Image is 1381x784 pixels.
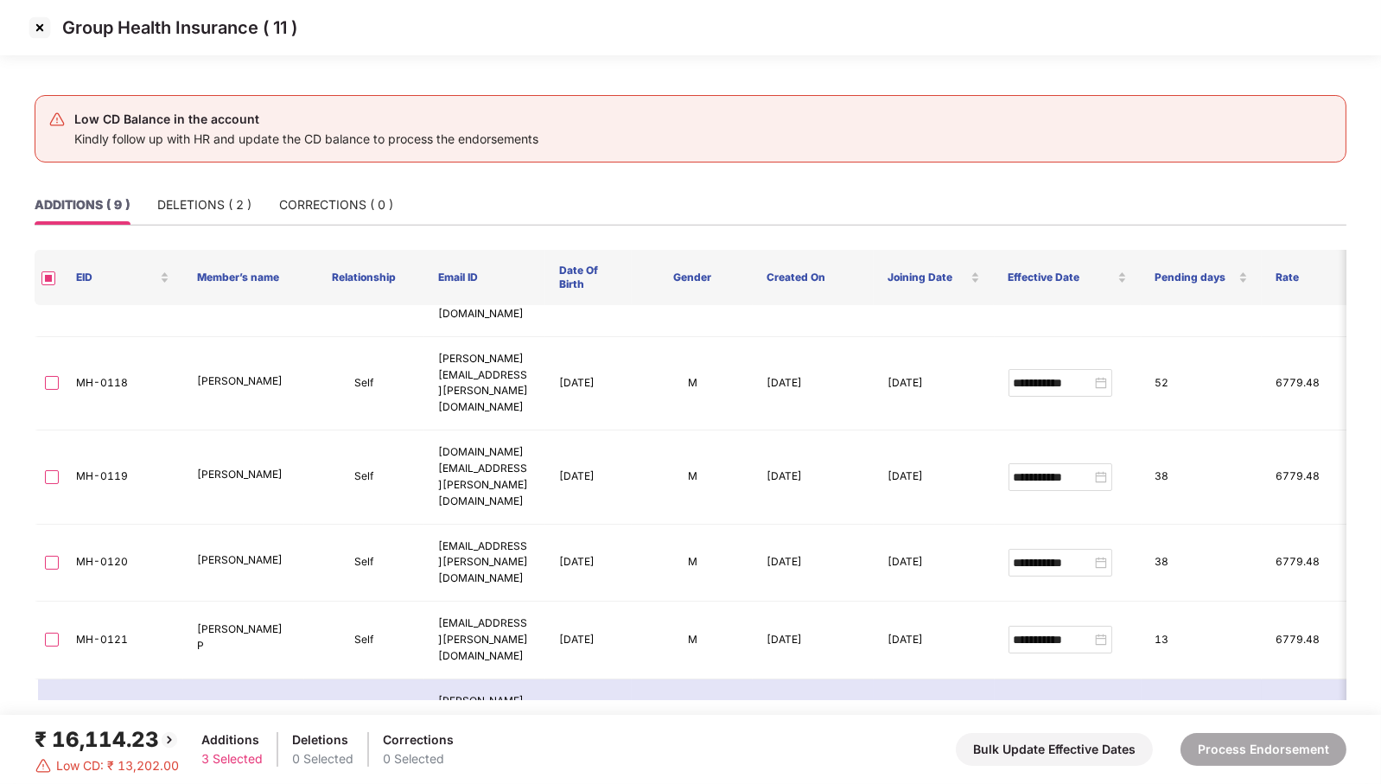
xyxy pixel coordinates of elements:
td: [EMAIL_ADDRESS][PERSON_NAME][DOMAIN_NAME] [424,525,545,602]
th: Joining Date [874,250,995,305]
td: [EMAIL_ADDRESS][PERSON_NAME][DOMAIN_NAME] [424,602,545,679]
td: [DATE] [753,430,874,524]
td: MH-0121 [62,602,183,679]
th: Gender [632,250,753,305]
td: [DATE] [545,337,632,430]
td: 38 [1142,525,1263,602]
div: ADDITIONS ( 9 ) [35,195,130,214]
td: [DATE] [874,525,995,602]
p: [PERSON_NAME] [197,467,290,483]
span: Low CD: ₹ 13,202.00 [56,756,179,775]
td: M [632,337,753,430]
td: M [632,602,753,679]
td: [DATE] [874,679,995,773]
td: [DATE] [874,602,995,679]
td: [PERSON_NAME][EMAIL_ADDRESS][PERSON_NAME][DOMAIN_NAME] [424,679,545,773]
div: Kindly follow up with HR and update the CD balance to process the endorsements [74,130,538,149]
td: MH-0118 [62,337,183,430]
div: 0 Selected [383,749,454,768]
td: [DATE] [545,679,632,773]
td: MH-0120 [62,525,183,602]
td: [DATE] [753,525,874,602]
div: Low CD Balance in the account [74,109,538,130]
td: 13 [1142,602,1263,679]
td: [DATE] [753,337,874,430]
p: [PERSON_NAME] [197,373,290,390]
span: Joining Date [888,271,968,284]
span: EID [76,271,156,284]
td: 38 [1142,430,1263,524]
td: Self [304,337,425,430]
td: [DATE] [545,602,632,679]
td: Self [304,430,425,524]
td: MH-0122 [62,679,183,773]
th: Relationship [304,250,425,305]
div: 3 Selected [201,749,263,768]
td: 52 [1142,337,1263,430]
th: Pending days [1141,250,1262,305]
img: svg+xml;base64,PHN2ZyBpZD0iRGFuZ2VyLTMyeDMyIiB4bWxucz0iaHR0cDovL3d3dy53My5vcmcvMjAwMC9zdmciIHdpZH... [35,757,52,774]
td: [DATE] [545,525,632,602]
p: [PERSON_NAME] [197,552,290,569]
div: 0 Selected [292,749,353,768]
th: Email ID [424,250,545,305]
div: CORRECTIONS ( 0 ) [279,195,393,214]
td: [DATE] [753,602,874,679]
div: DELETIONS ( 2 ) [157,195,251,214]
span: Pending days [1155,271,1235,284]
img: svg+xml;base64,PHN2ZyBpZD0iQ3Jvc3MtMzJ4MzIiIHhtbG5zPSJodHRwOi8vd3d3LnczLm9yZy8yMDAwL3N2ZyIgd2lkdG... [26,14,54,41]
img: svg+xml;base64,PHN2ZyB4bWxucz0iaHR0cDovL3d3dy53My5vcmcvMjAwMC9zdmciIHdpZHRoPSIyNCIgaGVpZ2h0PSIyNC... [48,111,66,128]
p: [PERSON_NAME] P [197,621,290,654]
td: MH-0119 [62,430,183,524]
div: Deletions [292,730,353,749]
td: M [632,430,753,524]
td: [DATE] [874,337,995,430]
img: svg+xml;base64,PHN2ZyBpZD0iQmFjay0yMHgyMCIgeG1sbnM9Imh0dHA6Ly93d3cudzMub3JnLzIwMDAvc3ZnIiB3aWR0aD... [159,730,180,750]
th: Member’s name [183,250,304,305]
td: Self [304,525,425,602]
th: EID [62,250,183,305]
td: [DATE] [874,430,995,524]
div: Corrections [383,730,454,749]
button: Process Endorsement [1181,733,1346,766]
td: 13 [1142,679,1263,773]
td: [DOMAIN_NAME][EMAIL_ADDRESS][PERSON_NAME][DOMAIN_NAME] [424,430,545,524]
th: Created On [753,250,874,305]
td: [PERSON_NAME][EMAIL_ADDRESS][PERSON_NAME][DOMAIN_NAME] [424,337,545,430]
p: Group Health Insurance ( 11 ) [62,17,297,38]
td: [DATE] [545,430,632,524]
button: Bulk Update Effective Dates [956,733,1153,766]
div: ₹ 16,114.23 [35,723,180,756]
div: Additions [201,730,263,749]
td: Self [304,679,425,773]
td: [DATE] [753,679,874,773]
td: Self [304,602,425,679]
span: Effective Date [1008,271,1114,284]
td: M [632,525,753,602]
td: M [632,679,753,773]
th: Effective Date [994,250,1141,305]
th: Date Of Birth [545,250,632,305]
